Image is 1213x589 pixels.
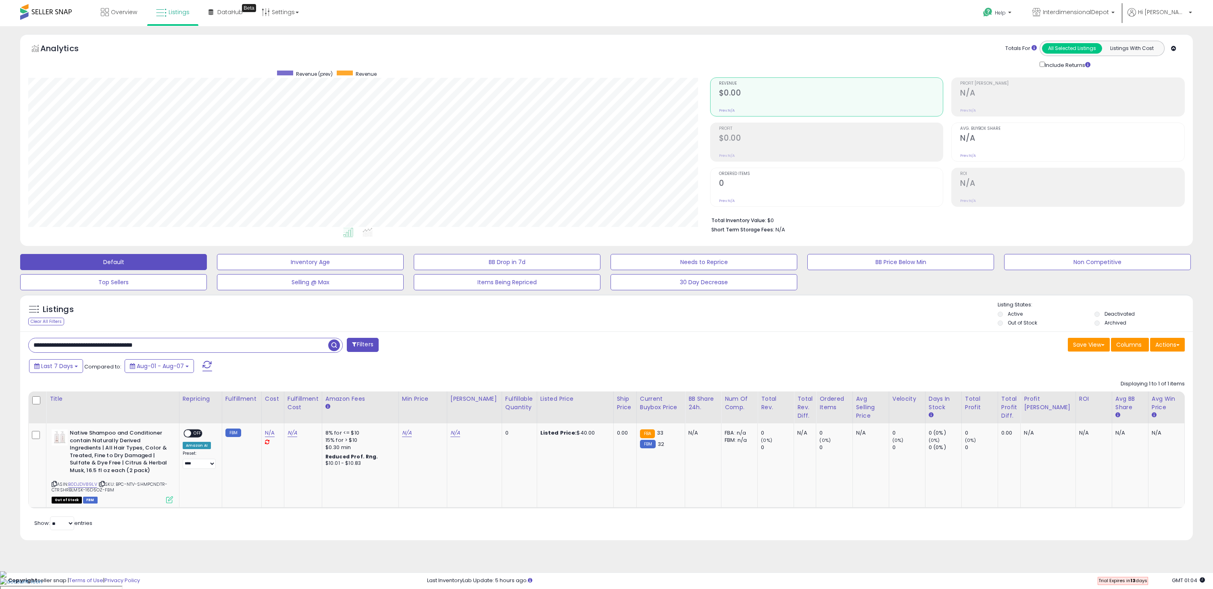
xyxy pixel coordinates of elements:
i: Get Help [983,7,993,17]
h2: $0.00 [719,133,943,144]
button: Columns [1111,338,1149,352]
div: Num of Comp. [725,395,754,412]
small: Prev: N/A [719,108,735,113]
div: Repricing [183,395,219,403]
div: Ordered Items [819,395,849,412]
div: 0 [819,444,852,451]
div: Total Rev. Diff. [797,395,813,420]
div: Tooltip anchor [242,4,256,12]
button: Top Sellers [20,274,207,290]
div: N/A [797,429,810,437]
div: Totals For [1005,45,1037,52]
div: 0 [505,429,531,437]
button: Non Competitive [1004,254,1191,270]
div: ASIN: [52,429,173,502]
button: BB Drop in 7d [414,254,600,270]
span: | SKU: BPC-NTV-SHMPCNDTR-CTRSHRBLMSK-16D5OZ-FBM [52,481,167,493]
p: Listing States: [998,301,1193,309]
div: N/A [1115,429,1142,437]
small: Prev: N/A [960,198,976,203]
div: N/A [856,429,883,437]
div: Profit [PERSON_NAME] [1024,395,1072,412]
a: N/A [288,429,297,437]
small: Amazon Fees. [325,403,330,410]
span: OFF [191,430,204,437]
span: Compared to: [84,363,121,370]
span: Ordered Items [719,172,943,176]
span: Avg. Buybox Share [960,127,1184,131]
div: 0 [965,429,998,437]
div: Current Buybox Price [640,395,682,412]
span: Revenue [356,71,377,77]
small: (0%) [819,437,831,443]
div: FBM: n/a [725,437,751,444]
span: N/A [775,226,785,233]
a: N/A [402,429,412,437]
span: Overview [111,8,137,16]
div: Clear All Filters [28,318,64,325]
div: Cost [265,395,281,403]
a: N/A [265,429,275,437]
small: Avg BB Share. [1115,412,1120,419]
div: Total Profit Diff. [1001,395,1017,420]
button: 30 Day Decrease [611,274,797,290]
small: FBA [640,429,655,438]
button: Filters [347,338,378,352]
button: Save View [1068,338,1110,352]
small: Prev: N/A [960,153,976,158]
div: Amazon Fees [325,395,395,403]
h5: Analytics [40,43,94,56]
span: Profit [719,127,943,131]
span: Last 7 Days [41,362,73,370]
div: Ship Price [617,395,633,412]
h5: Listings [43,304,74,315]
a: N/A [450,429,460,437]
a: Hi [PERSON_NAME] [1128,8,1192,26]
button: BB Price Below Min [807,254,994,270]
small: Avg Win Price. [1152,412,1157,419]
div: 0 (0%) [929,429,961,437]
button: Items Being Repriced [414,274,600,290]
img: 31XKQriD-ML._SL40_.jpg [52,429,68,445]
div: Total Profit [965,395,994,412]
b: Reduced Prof. Rng. [325,453,378,460]
div: Fulfillable Quantity [505,395,534,412]
div: Total Rev. [761,395,790,412]
h2: N/A [960,179,1184,189]
div: 0 [892,444,925,451]
div: Amazon AI [183,442,211,449]
b: Listed Price: [540,429,577,437]
div: 0.00 [1001,429,1014,437]
button: Aug-01 - Aug-07 [125,359,194,373]
div: Days In Stock [929,395,958,412]
div: 0 [761,429,794,437]
small: (0%) [892,437,904,443]
div: FBA: n/a [725,429,751,437]
span: 32 [658,440,664,448]
small: Days In Stock. [929,412,934,419]
div: ROI [1079,395,1109,403]
span: Aug-01 - Aug-07 [137,362,184,370]
div: 0 [892,429,925,437]
button: Selling @ Max [217,274,404,290]
span: Revenue (prev) [296,71,333,77]
div: 0 (0%) [929,444,961,451]
div: Min Price [402,395,444,403]
div: $10.01 - $10.83 [325,460,392,467]
div: 8% for <= $10 [325,429,392,437]
div: Avg Selling Price [856,395,886,420]
div: 0.00 [617,429,630,437]
small: FBM [640,440,656,448]
span: Hi [PERSON_NAME] [1138,8,1186,16]
div: 0 [819,429,852,437]
span: FBM [83,497,98,504]
label: Out of Stock [1008,319,1037,326]
div: Fulfillment [225,395,258,403]
span: 33 [657,429,663,437]
b: Short Term Storage Fees: [711,226,774,233]
div: Preset: [183,451,216,469]
span: DataHub [217,8,243,16]
div: N/A [1079,429,1106,437]
div: N/A [1024,429,1069,437]
div: 0 [761,444,794,451]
